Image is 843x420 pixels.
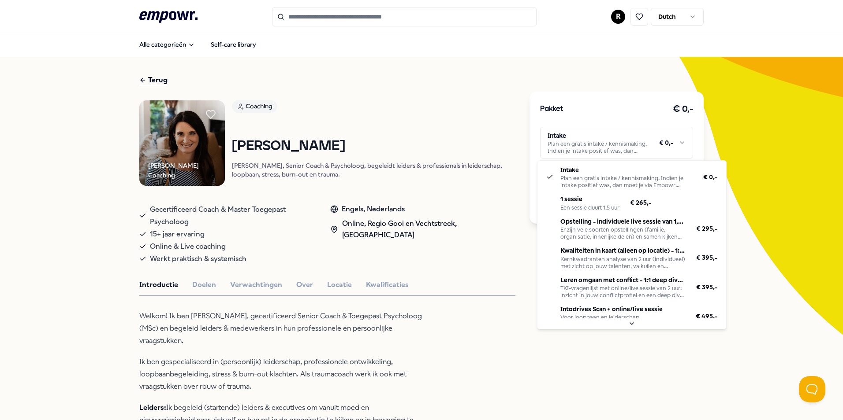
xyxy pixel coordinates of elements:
[560,314,685,328] div: Voor loopbaan en leiderschap. [PERSON_NAME] en talenten in kaart. Persoonlijke rapportage, indivi...
[560,256,686,270] div: Kernkwadranten analyse van 2 uur (individueel) met zicht op jouw talenten, valkuilen en uitdaging...
[560,165,693,175] p: Intake
[696,311,717,321] span: € 495,-
[630,198,651,207] span: € 265,-
[696,253,717,262] span: € 395,-
[560,304,685,314] p: Intodrives Scan + online/live sessie
[560,285,686,299] div: TKI-vragenlijst met online/live sessie van 2 uur: inzicht in jouw conflictprofiel en een deep div...
[560,226,686,240] div: Er zijn vele soorten opstellingen (familie, organisatie, innerlijke delen) en samen kijken we wat...
[560,217,686,226] p: Opstelling - individuele live sessie van 1,5-2uur
[560,275,686,285] p: Leren omgaan met conflict - 1:1 deep dive sessie
[560,246,686,255] p: Kwaliteiten in kaart (alleen op locatie) - 1:1 deep dive sessie
[560,204,619,211] div: Een sessie duurt 1,5 uur
[696,282,717,292] span: € 395,-
[703,172,717,182] span: € 0,-
[696,224,717,233] span: € 295,-
[560,175,693,189] div: Plan een gratis intake / kennismaking. Indien je intake positief was, dan moet je via Empowr opni...
[560,194,619,204] p: 1 sessie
